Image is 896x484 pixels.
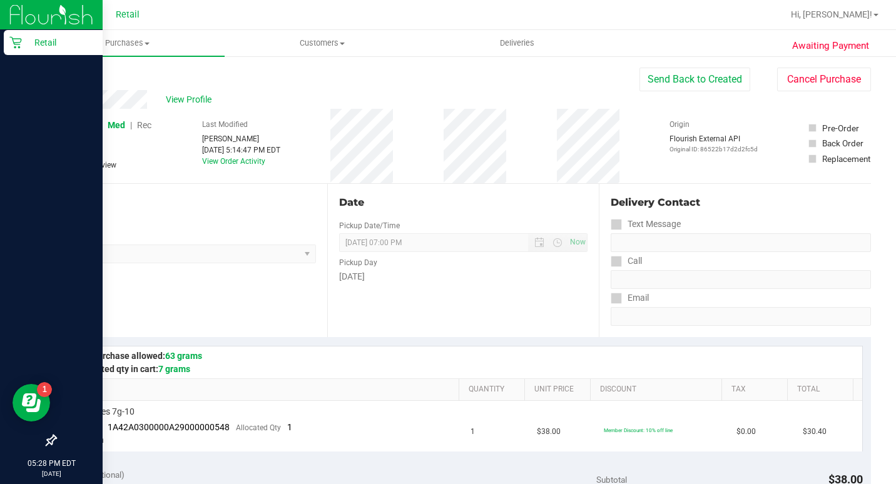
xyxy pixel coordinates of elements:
[74,351,202,361] span: Max purchase allowed:
[669,144,758,154] p: Original ID: 86522b17d2d2fc5d
[611,270,871,289] input: Format: (999) 999-9999
[137,120,151,130] span: Rec
[202,133,280,144] div: [PERSON_NAME]
[108,422,230,432] span: 1A42A0300000A29000000548
[13,384,50,421] iframe: Resource center
[777,68,871,91] button: Cancel Purchase
[22,35,97,50] p: Retail
[471,426,475,438] span: 1
[611,215,681,233] label: Text Message
[287,422,292,432] span: 1
[130,120,132,130] span: |
[822,153,870,165] div: Replacement
[30,38,225,49] span: Purchases
[803,426,827,438] span: $30.40
[9,36,22,49] inline-svg: Retail
[791,9,872,19] span: Hi, [PERSON_NAME]!
[6,469,97,478] p: [DATE]
[74,364,190,374] span: Estimated qty in cart:
[639,68,750,91] button: Send Back to Created
[6,458,97,469] p: 05:28 PM EDT
[604,427,673,433] span: Member Discount: 10% off line
[669,133,758,154] div: Flourish External API
[202,157,265,166] a: View Order Activity
[736,426,756,438] span: $0.00
[339,195,588,210] div: Date
[72,406,135,418] span: Pancakes 7g-10
[534,385,585,395] a: Unit Price
[483,38,551,49] span: Deliveries
[537,426,561,438] span: $38.00
[339,257,377,268] label: Pickup Day
[822,122,859,134] div: Pre-Order
[236,423,281,432] span: Allocated Qty
[225,38,419,49] span: Customers
[158,364,190,374] span: 7 grams
[469,385,519,395] a: Quantity
[669,119,690,130] label: Origin
[600,385,716,395] a: Discount
[792,39,869,53] span: Awaiting Payment
[37,382,52,397] iframe: Resource center unread badge
[420,30,614,56] a: Deliveries
[822,137,863,149] div: Back Order
[611,252,642,270] label: Call
[166,93,216,106] span: View Profile
[202,144,280,156] div: [DATE] 5:14:47 PM EDT
[116,9,140,20] span: Retail
[30,30,225,56] a: Purchases
[339,270,588,283] div: [DATE]
[611,195,871,210] div: Delivery Contact
[108,120,125,130] span: Med
[339,220,400,231] label: Pickup Date/Time
[202,119,248,130] label: Last Modified
[731,385,782,395] a: Tax
[225,30,419,56] a: Customers
[165,351,202,361] span: 63 grams
[611,289,649,307] label: Email
[797,385,848,395] a: Total
[55,195,316,210] div: Location
[611,233,871,252] input: Format: (999) 999-9999
[74,385,454,395] a: SKU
